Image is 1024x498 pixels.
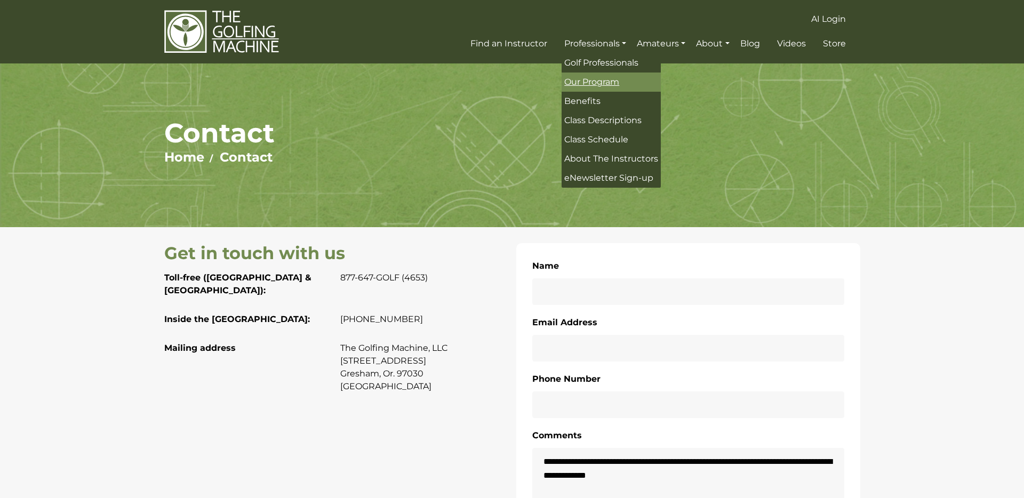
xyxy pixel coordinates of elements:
[340,313,508,326] p: [PHONE_NUMBER]
[693,34,732,53] a: About
[164,243,508,263] h2: Get in touch with us
[562,73,661,92] a: Our Program
[562,130,661,149] a: Class Schedule
[564,58,638,68] span: Golf Professionals
[532,372,601,386] label: Phone Number
[564,134,628,144] span: Class Schedule
[470,38,547,49] span: Find an Instructor
[564,77,619,87] span: Our Program
[564,173,653,183] span: eNewsletter Sign-up
[562,53,661,73] a: Golf Professionals
[562,92,661,111] a: Benefits
[738,34,763,53] a: Blog
[340,342,508,393] p: The Golfing Machine, LLC [STREET_ADDRESS] Gresham, Or. 97030 [GEOGRAPHIC_DATA]
[468,34,550,53] a: Find an Instructor
[809,10,849,29] a: AI Login
[562,149,661,168] a: About The Instructors
[532,316,597,330] label: Email Address
[823,38,846,49] span: Store
[164,343,236,353] strong: Mailing address
[562,34,629,53] a: Professionals
[164,314,310,324] strong: Inside the [GEOGRAPHIC_DATA]:
[820,34,849,53] a: Store
[220,149,273,165] a: Contact
[740,38,760,49] span: Blog
[564,96,601,106] span: Benefits
[562,168,661,188] a: eNewsletter Sign-up
[562,53,661,188] ul: Professionals
[634,34,688,53] a: Amateurs
[562,111,661,130] a: Class Descriptions
[564,115,642,125] span: Class Descriptions
[777,38,806,49] span: Videos
[564,154,658,164] span: About The Instructors
[164,149,204,165] a: Home
[164,10,279,54] img: The Golfing Machine
[532,259,559,273] label: Name
[164,272,311,295] strong: Toll-free ([GEOGRAPHIC_DATA] & [GEOGRAPHIC_DATA]):
[532,429,582,443] label: Comments
[340,271,508,284] p: 877-647-GOLF (4653)
[774,34,809,53] a: Videos
[164,117,860,149] h1: Contact
[811,14,846,24] span: AI Login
